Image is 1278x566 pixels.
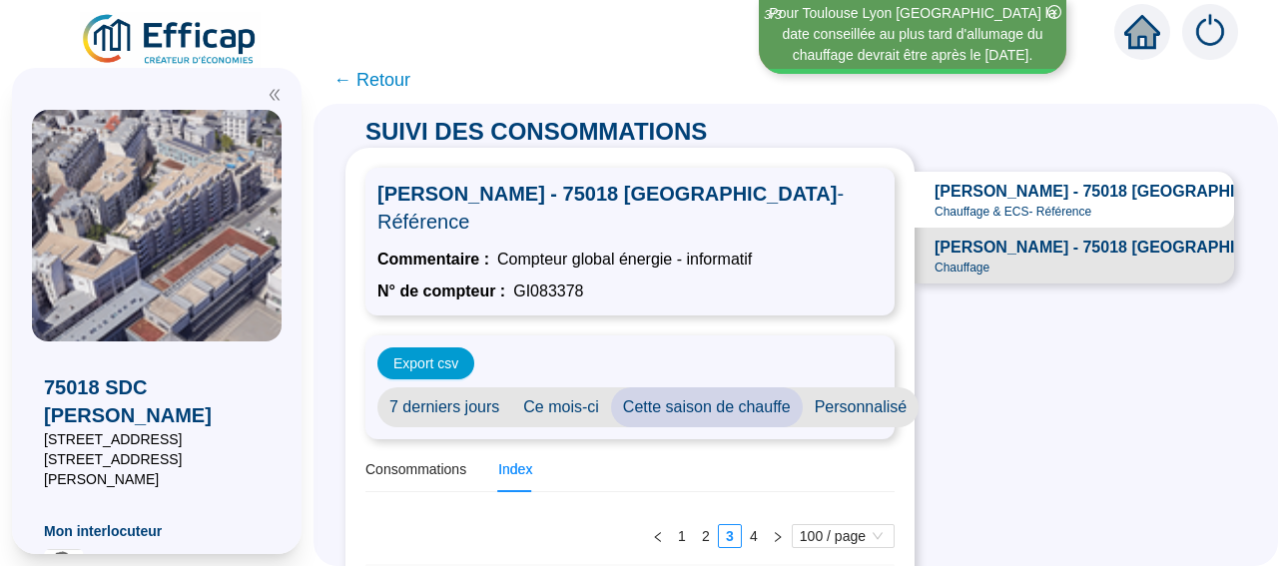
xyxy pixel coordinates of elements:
button: Export csv [377,347,474,379]
li: 3 [718,524,742,548]
span: double-left [268,88,282,102]
li: 2 [694,524,718,548]
a: 2 [695,525,717,547]
span: Mon interlocuteur [44,521,270,541]
li: Page suivante [766,524,790,548]
span: Cette saison de chauffe [611,387,803,427]
span: [PERSON_NAME] - 75018 [GEOGRAPHIC_DATA] [377,180,883,236]
span: close-circle [1047,5,1061,19]
span: GI083378 [513,280,583,303]
span: N° de compteur : [377,280,505,303]
span: SUIVI DES CONSOMMATIONS [345,118,727,145]
span: left [652,531,664,543]
button: right [766,524,790,548]
span: 7 derniers jours [377,387,511,427]
li: 1 [670,524,694,548]
span: [STREET_ADDRESS] [44,429,270,449]
a: 1 [671,525,693,547]
span: right [772,531,784,543]
li: 4 [742,524,766,548]
span: Export csv [393,353,458,374]
span: Commentaire : [377,248,489,272]
li: Page précédente [646,524,670,548]
div: Consommations [365,459,466,480]
span: ← Retour [333,66,410,94]
span: Ce mois-ci [511,387,611,427]
span: Chauffage [935,260,989,276]
i: 3 / 3 [764,7,782,22]
span: Compteur global énergie - informatif [497,248,752,272]
div: Pour Toulouse Lyon [GEOGRAPHIC_DATA] la date conseillée au plus tard d'allumage du chauffage devr... [762,3,1063,66]
span: Chauffage & ECS - Référence [935,204,1091,220]
button: left [646,524,670,548]
img: alerts [1182,4,1238,60]
a: 3 [719,525,741,547]
span: 75018 SDC [PERSON_NAME] [44,373,270,429]
span: 100 / page [800,525,887,547]
span: home [1124,14,1160,50]
a: 4 [743,525,765,547]
span: [STREET_ADDRESS][PERSON_NAME] [44,449,270,489]
div: taille de la page [792,524,895,548]
div: Index [498,459,532,480]
img: efficap energie logo [80,12,261,68]
span: Personnalisé [803,387,920,427]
